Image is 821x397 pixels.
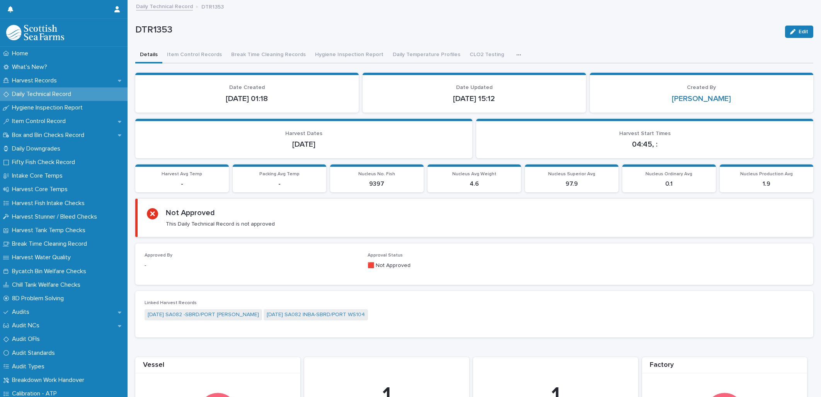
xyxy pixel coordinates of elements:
p: Breakdown Work Handover [9,376,90,384]
p: Harvest Stunner / Bleed Checks [9,213,103,221]
p: Chill Tank Welfare Checks [9,281,87,289]
p: Audit Standards [9,349,61,357]
p: 9397 [335,180,419,188]
p: - [237,180,322,188]
p: Harvest Core Temps [9,186,74,193]
p: Audits [9,308,36,316]
a: Daily Technical Record [136,2,193,10]
p: 🟥 Not Approved [368,262,581,270]
button: Details [135,47,162,63]
div: Vessel [135,361,300,374]
span: Nucleus Production Avg [740,172,793,176]
p: 1.9 [724,180,809,188]
button: Item Control Records [162,47,227,63]
p: Audit OFIs [9,335,46,343]
p: [DATE] [145,140,463,149]
h2: Not Approved [166,208,215,217]
span: Nucleus Superior Avg [548,172,595,176]
p: - [140,180,224,188]
p: - [145,262,358,270]
span: Approval Status [368,253,403,258]
p: DTR1353 [135,24,779,36]
p: Harvest Fish Intake Checks [9,200,91,207]
p: Audit Types [9,363,51,370]
span: Harvest Avg Temp [162,172,202,176]
p: This Daily Technical Record is not approved [166,221,275,228]
p: 0.1 [627,180,711,188]
span: Packing Avg Temp [259,172,300,176]
span: Nucleus No. Fish [358,172,395,176]
p: Harvest Water Quality [9,254,77,261]
p: Audit NCs [9,322,46,329]
button: Hygiene Inspection Report [310,47,388,63]
button: Edit [785,26,813,38]
p: Box and Bin Checks Record [9,132,90,139]
p: 8D Problem Solving [9,295,70,302]
a: [DATE] SA082 -SBRD/PORT [PERSON_NAME] [148,311,259,319]
span: Date Created [229,85,265,90]
p: Harvest Tank Temp Checks [9,227,92,234]
button: Break Time Cleaning Records [227,47,310,63]
span: Harvest Dates [285,131,322,136]
p: Bycatch Bin Welfare Checks [9,268,92,275]
span: Edit [799,29,808,34]
span: Approved By [145,253,172,258]
span: Linked Harvest Records [145,301,197,305]
button: CLO2 Testing [465,47,509,63]
p: Break Time Cleaning Record [9,240,93,248]
p: Daily Technical Record [9,91,77,98]
p: Item Control Record [9,118,72,125]
p: Fifty Fish Check Record [9,159,81,166]
button: Daily Temperature Profiles [388,47,465,63]
p: Hygiene Inspection Report [9,104,89,111]
span: Nucleus Ordinary Avg [646,172,692,176]
p: [DATE] 15:12 [372,94,577,103]
p: Daily Downgrades [9,145,66,152]
p: DTR1353 [201,2,224,10]
p: Home [9,50,34,57]
p: 4.6 [432,180,516,188]
a: [PERSON_NAME] [672,94,731,103]
a: [DATE] SA082 INBA-SBRD/PORT WS104 [267,311,365,319]
img: mMrefqRFQpe26GRNOUkG [6,25,64,40]
p: Harvest Records [9,77,63,84]
p: [DATE] 01:18 [145,94,349,103]
span: Created By [687,85,716,90]
p: 04:45, : [485,140,804,149]
span: Nucleus Avg Weight [452,172,496,176]
p: 97.9 [530,180,614,188]
p: Intake Core Temps [9,172,69,180]
span: Date Updated [456,85,492,90]
div: Factory [642,361,807,374]
span: Harvest Start Times [619,131,671,136]
p: What's New? [9,63,53,71]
